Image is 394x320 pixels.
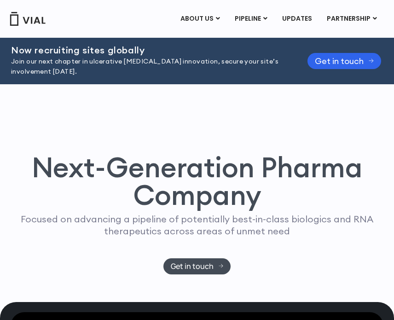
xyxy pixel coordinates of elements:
[163,258,231,274] a: Get in touch
[315,58,364,64] span: Get in touch
[227,11,274,27] a: PIPELINEMenu Toggle
[9,12,46,26] img: Vial Logo
[11,57,284,77] p: Join our next chapter in ulcerative [MEDICAL_DATA] innovation, secure your site’s involvement [DA...
[18,153,376,209] h1: Next-Generation Pharma Company
[275,11,319,27] a: UPDATES
[307,53,381,69] a: Get in touch
[171,263,214,270] span: Get in touch
[11,45,284,55] h2: Now recruiting sites globally
[319,11,384,27] a: PARTNERSHIPMenu Toggle
[173,11,227,27] a: ABOUT USMenu Toggle
[18,213,376,237] p: Focused on advancing a pipeline of potentially best-in-class biologics and RNA therapeutics acros...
